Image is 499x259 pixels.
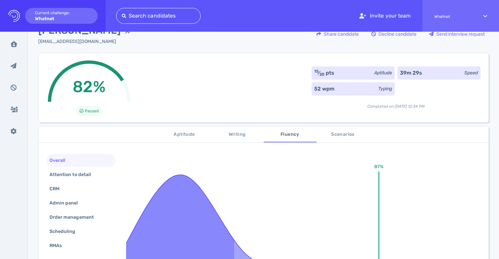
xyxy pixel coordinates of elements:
[48,227,83,236] div: Scheduling
[374,69,392,76] div: Aptitude
[374,164,383,169] text: 87%
[426,26,488,42] div: Send interview request
[268,130,313,139] span: Fluency
[38,38,135,45] div: Click to copy the email address
[319,72,324,77] sub: 20
[48,241,70,250] div: RMAs
[85,107,98,115] span: Passed
[313,26,362,42] button: Share candidate
[378,85,392,92] div: Typing
[312,98,481,109] div: Completed on [DATE] 12:34 PM
[434,14,471,19] span: Whatnot
[48,156,73,165] div: Overall
[314,85,334,93] div: 52 wpm
[320,130,365,139] span: Scenarios
[48,170,99,179] div: Attention to detail
[314,69,335,77] div: ⁄ pts
[48,184,67,194] div: CRM
[464,69,478,76] div: Speed
[162,130,207,139] span: Aptitude
[215,130,260,139] span: Writing
[48,198,86,208] div: Admin panel
[425,26,488,42] button: Send interview request
[400,69,422,77] div: 39m 29s
[48,212,102,222] div: Order management
[73,77,105,96] span: 82%
[314,69,318,74] sup: 15
[368,26,420,42] button: Decline candidate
